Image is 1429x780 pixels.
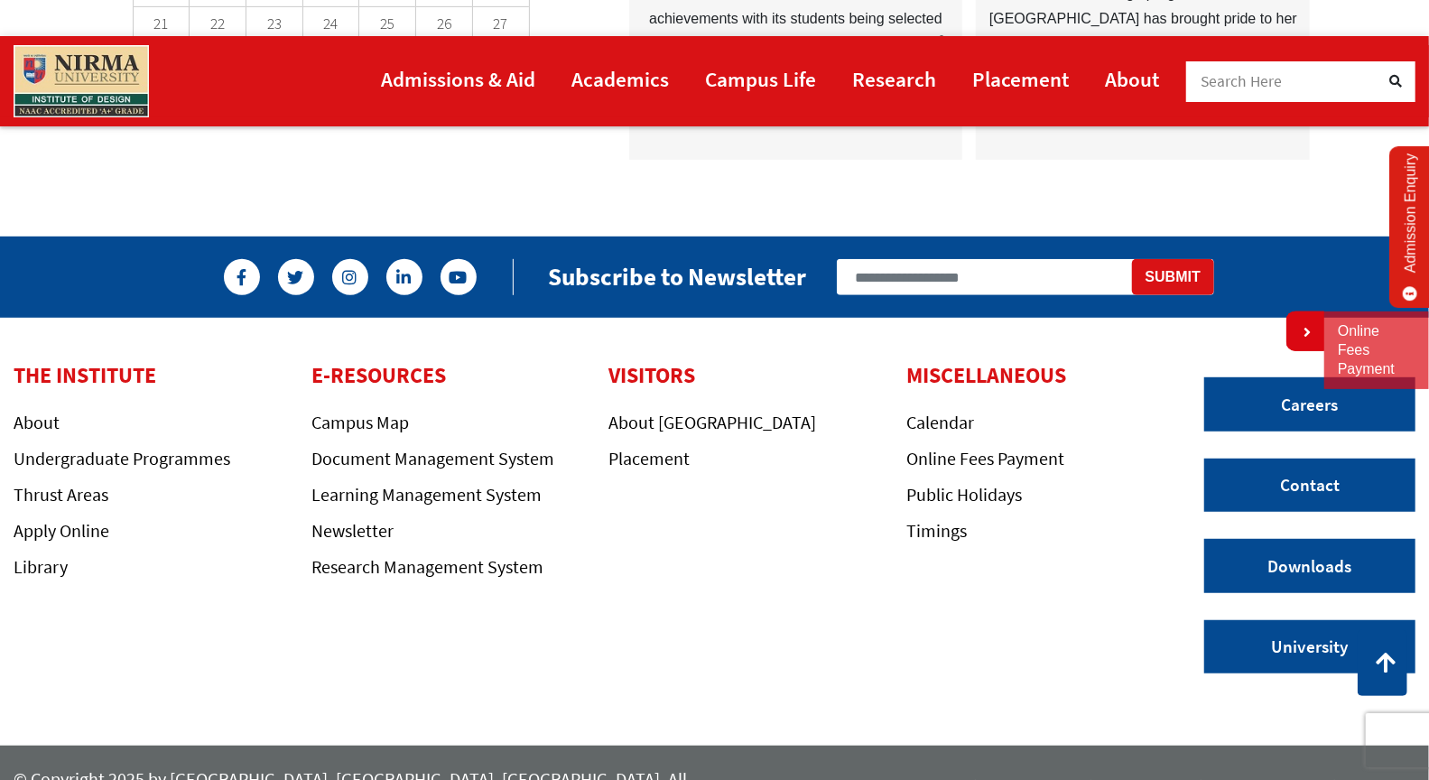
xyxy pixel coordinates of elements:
span: Search Here [1201,71,1283,91]
p: 26 [416,17,472,31]
a: Research [852,59,936,99]
a: Contact [1204,459,1415,513]
a: Online Fees Payment [1338,322,1415,378]
a: About [14,411,60,433]
a: Thrust Areas [14,483,108,506]
a: Learning Management System [311,483,542,506]
p: 24 [303,17,359,31]
a: Apply Online [14,519,109,542]
p: 25 [359,17,415,31]
a: About [1105,59,1159,99]
h2: Subscribe to Newsletter [549,262,807,292]
a: University [1204,620,1415,674]
a: Admissions & Aid [381,59,535,99]
p: 22 [190,17,246,31]
p: 23 [246,17,302,31]
a: Online Fees Payment [906,447,1064,469]
a: Placement [972,59,1069,99]
a: Campus Map [311,411,409,433]
a: Calendar [906,411,974,433]
a: About [GEOGRAPHIC_DATA] [609,411,817,433]
a: Undergraduate Programmes [14,447,230,469]
a: Research Management System [311,555,543,578]
a: Campus Life [705,59,816,99]
img: main_logo [14,45,149,117]
a: Newsletter [311,519,394,542]
a: Placement [609,447,691,469]
p: 21 [134,17,190,31]
p: 27 [473,17,529,31]
a: Document Management System [311,447,554,469]
a: Academics [571,59,669,99]
button: Submit [1132,259,1214,295]
a: Library [14,555,68,578]
a: Downloads [1204,539,1415,593]
a: Careers [1204,377,1415,432]
a: Public Holidays [906,483,1022,506]
a: Timings [906,519,967,542]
